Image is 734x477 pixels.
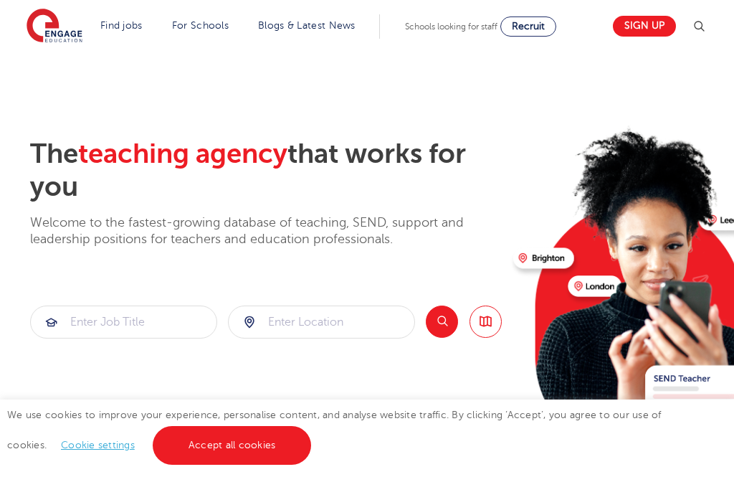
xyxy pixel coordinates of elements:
a: Cookie settings [61,440,135,450]
div: Submit [228,306,415,339]
span: We use cookies to improve your experience, personalise content, and analyse website traffic. By c... [7,410,662,450]
div: Submit [30,306,217,339]
span: teaching agency [78,138,287,169]
img: Engage Education [27,9,82,44]
p: Welcome to the fastest-growing database of teaching, SEND, support and leadership positions for t... [30,214,502,248]
a: Find jobs [100,20,143,31]
span: Recruit [512,21,545,32]
input: Submit [31,306,216,338]
a: Accept all cookies [153,426,312,465]
input: Submit [229,306,414,338]
p: Trending searches [30,396,502,422]
button: Search [426,306,458,338]
a: Recruit [500,16,556,37]
span: Schools looking for staff [405,22,497,32]
h2: The that works for you [30,138,502,204]
a: For Schools [172,20,229,31]
a: Blogs & Latest News [258,20,356,31]
a: Sign up [613,16,676,37]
